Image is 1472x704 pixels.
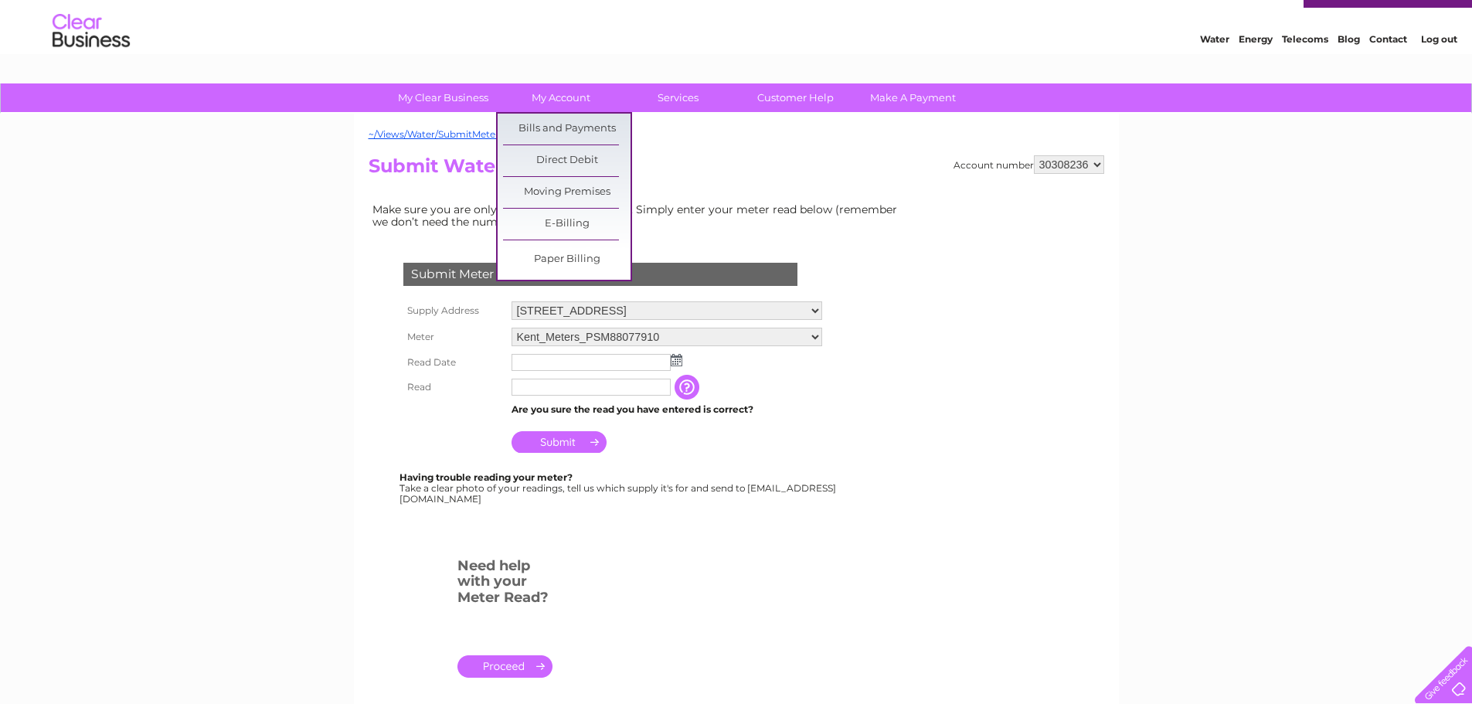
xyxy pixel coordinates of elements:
[1369,66,1407,77] a: Contact
[1421,66,1457,77] a: Log out
[1239,66,1273,77] a: Energy
[1181,8,1287,27] a: 0333 014 3131
[52,40,131,87] img: logo.png
[732,83,859,112] a: Customer Help
[503,244,631,275] a: Paper Billing
[399,324,508,350] th: Meter
[1200,66,1229,77] a: Water
[508,400,826,420] td: Are you sure the read you have entered is correct?
[399,471,573,483] b: Having trouble reading your meter?
[503,114,631,145] a: Bills and Payments
[403,263,797,286] div: Submit Meter Read
[1338,66,1360,77] a: Blog
[675,375,702,400] input: Information
[457,655,552,678] a: .
[372,9,1102,75] div: Clear Business is a trading name of Verastar Limited (registered in [GEOGRAPHIC_DATA] No. 3667643...
[369,128,558,140] a: ~/Views/Water/SubmitMeterRead.cshtml
[399,375,508,400] th: Read
[399,350,508,375] th: Read Date
[503,177,631,208] a: Moving Premises
[497,83,624,112] a: My Account
[399,298,508,324] th: Supply Address
[457,555,552,614] h3: Need help with your Meter Read?
[614,83,742,112] a: Services
[503,145,631,176] a: Direct Debit
[1282,66,1328,77] a: Telecoms
[369,199,909,232] td: Make sure you are only paying for what you use. Simply enter your meter read below (remember we d...
[399,472,838,504] div: Take a clear photo of your readings, tell us which supply it's for and send to [EMAIL_ADDRESS][DO...
[671,354,682,366] img: ...
[954,155,1104,174] div: Account number
[503,209,631,240] a: E-Billing
[369,155,1104,185] h2: Submit Water Meter Read
[849,83,977,112] a: Make A Payment
[512,431,607,453] input: Submit
[379,83,507,112] a: My Clear Business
